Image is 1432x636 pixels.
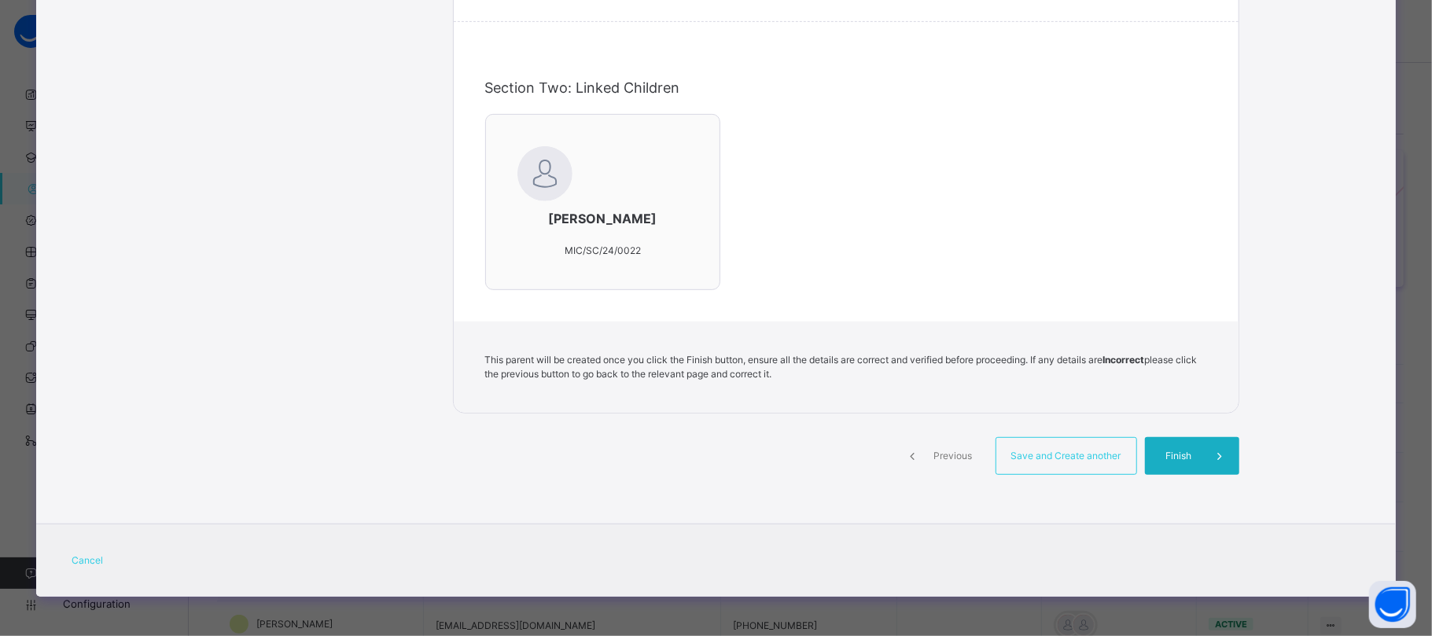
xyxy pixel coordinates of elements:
span: MIC/SC/24/0022 [565,244,641,256]
b: Incorrect [1103,354,1145,366]
span: This parent will be created once you click the Finish button, ensure all the details are correct ... [485,354,1198,380]
span: Finish [1157,449,1202,463]
img: default.svg [517,146,572,201]
button: Open asap [1369,581,1416,628]
span: [PERSON_NAME] [517,209,688,228]
span: Section Two: Linked Children [485,79,680,96]
span: Save and Create another [1008,449,1125,463]
span: Previous [932,449,975,463]
span: Cancel [72,553,103,568]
